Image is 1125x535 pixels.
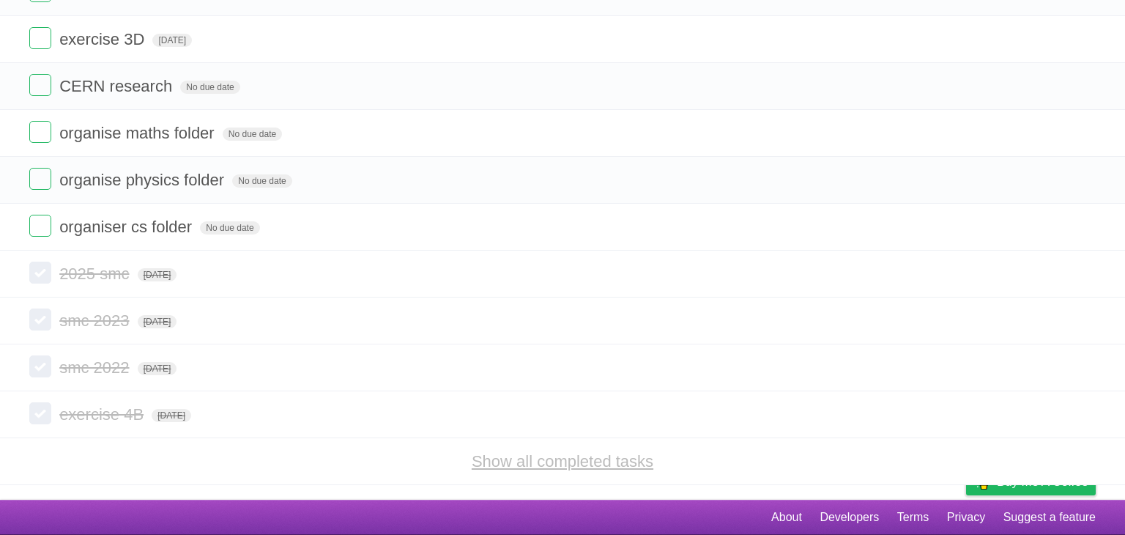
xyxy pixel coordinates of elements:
[59,265,133,283] span: 2025 smc
[29,355,51,377] label: Done
[947,503,985,531] a: Privacy
[59,405,147,424] span: exercise 4B
[59,30,148,48] span: exercise 3D
[59,171,228,189] span: organise physics folder
[997,469,1088,495] span: Buy me a coffee
[138,315,177,328] span: [DATE]
[59,311,133,330] span: smc 2023
[29,121,51,143] label: Done
[59,124,218,142] span: organise maths folder
[29,27,51,49] label: Done
[59,358,133,377] span: smc 2022
[771,503,802,531] a: About
[29,215,51,237] label: Done
[223,128,282,141] span: No due date
[59,218,196,236] span: organiser cs folder
[138,268,177,281] span: [DATE]
[138,362,177,375] span: [DATE]
[29,74,51,96] label: Done
[180,81,240,94] span: No due date
[1003,503,1096,531] a: Suggest a feature
[29,168,51,190] label: Done
[59,77,176,95] span: CERN research
[29,309,51,331] label: Done
[232,174,292,188] span: No due date
[152,34,192,47] span: [DATE]
[820,503,879,531] a: Developers
[472,452,653,471] a: Show all completed tasks
[200,221,259,235] span: No due date
[29,402,51,424] label: Done
[29,262,51,284] label: Done
[897,503,929,531] a: Terms
[152,409,191,422] span: [DATE]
